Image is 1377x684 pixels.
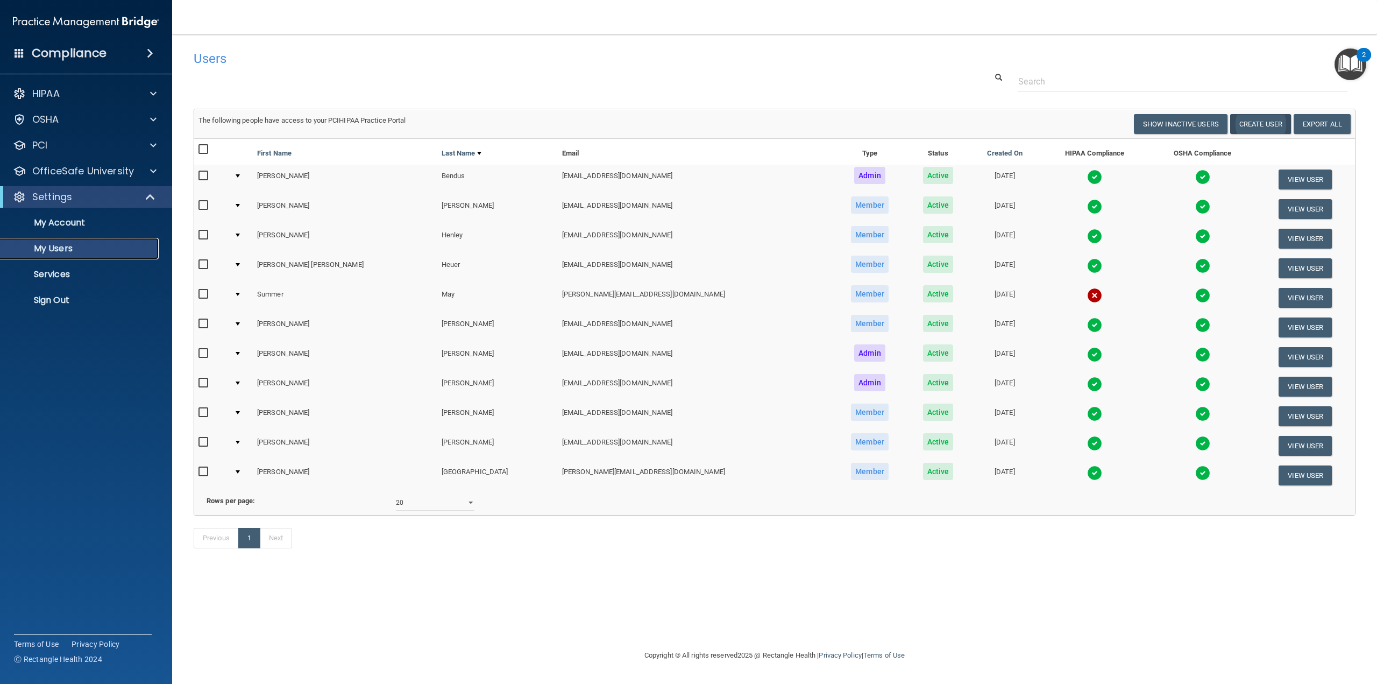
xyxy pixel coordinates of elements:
span: Active [923,463,954,480]
button: Create User [1230,114,1291,134]
p: My Account [7,217,154,228]
th: HIPAA Compliance [1040,139,1149,165]
a: 1 [238,528,260,548]
td: Summer [253,283,437,313]
img: tick.e7d51cea.svg [1195,258,1210,273]
td: [PERSON_NAME] [253,194,437,224]
td: [EMAIL_ADDRESS][DOMAIN_NAME] [558,224,833,253]
img: tick.e7d51cea.svg [1087,170,1102,185]
th: Type [833,139,906,165]
td: [PERSON_NAME] [253,342,437,372]
p: PCI [32,139,47,152]
p: My Users [7,243,154,254]
img: tick.e7d51cea.svg [1195,406,1210,421]
img: tick.e7d51cea.svg [1195,318,1210,333]
span: Member [851,196,889,214]
span: Member [851,226,889,243]
button: View User [1279,258,1332,278]
td: [PERSON_NAME][EMAIL_ADDRESS][DOMAIN_NAME] [558,461,833,490]
span: Active [923,256,954,273]
td: [PERSON_NAME] [253,165,437,194]
p: OfficeSafe University [32,165,134,178]
img: tick.e7d51cea.svg [1195,466,1210,481]
span: Active [923,167,954,184]
img: tick.e7d51cea.svg [1087,436,1102,451]
a: Settings [13,191,156,203]
p: Settings [32,191,72,203]
td: [DATE] [969,194,1040,224]
a: Last Name [442,147,481,160]
a: Terms of Use [14,639,59,650]
img: tick.e7d51cea.svg [1195,229,1210,244]
a: Privacy Policy [72,639,120,650]
td: [DATE] [969,253,1040,283]
td: [DATE] [969,283,1040,313]
button: View User [1279,347,1332,367]
td: [PERSON_NAME] [437,401,558,431]
td: [EMAIL_ADDRESS][DOMAIN_NAME] [558,372,833,401]
img: tick.e7d51cea.svg [1087,258,1102,273]
img: tick.e7d51cea.svg [1087,466,1102,481]
th: Status [907,139,969,165]
img: tick.e7d51cea.svg [1087,406,1102,421]
span: Member [851,404,889,421]
img: tick.e7d51cea.svg [1195,436,1210,451]
td: Heuer [437,253,558,283]
div: 2 [1362,55,1366,69]
td: [EMAIL_ADDRESS][DOMAIN_NAME] [558,431,833,461]
button: Open Resource Center, 2 new notifications [1335,48,1366,80]
th: OSHA Compliance [1149,139,1256,165]
button: View User [1279,229,1332,249]
td: [PERSON_NAME] [437,194,558,224]
img: tick.e7d51cea.svg [1195,170,1210,185]
td: [DATE] [969,431,1040,461]
span: Active [923,196,954,214]
img: tick.e7d51cea.svg [1195,199,1210,214]
span: Active [923,226,954,243]
button: View User [1279,466,1332,485]
span: Active [923,285,954,302]
span: Member [851,463,889,480]
span: Member [851,315,889,332]
td: May [437,283,558,313]
p: Sign Out [7,295,154,306]
span: Member [851,433,889,450]
input: Search [1018,72,1347,91]
span: Member [851,256,889,273]
div: Copyright © All rights reserved 2025 @ Rectangle Health | | [578,638,971,673]
span: Admin [854,374,885,391]
span: Active [923,315,954,332]
button: View User [1279,288,1332,308]
img: tick.e7d51cea.svg [1195,377,1210,392]
span: Admin [854,344,885,362]
td: [DATE] [969,372,1040,401]
button: View User [1279,199,1332,219]
span: The following people have access to your PCIHIPAA Practice Portal [198,116,406,124]
img: tick.e7d51cea.svg [1087,199,1102,214]
img: tick.e7d51cea.svg [1087,229,1102,244]
a: Previous [194,528,239,548]
td: [PERSON_NAME] [437,372,558,401]
td: [DATE] [969,461,1040,490]
td: Bendus [437,165,558,194]
td: [PERSON_NAME] [253,224,437,253]
td: Henley [437,224,558,253]
td: [PERSON_NAME] [253,461,437,490]
p: HIPAA [32,87,60,100]
span: Active [923,374,954,391]
td: [GEOGRAPHIC_DATA] [437,461,558,490]
td: [EMAIL_ADDRESS][DOMAIN_NAME] [558,313,833,342]
span: Active [923,344,954,362]
img: tick.e7d51cea.svg [1087,377,1102,392]
td: [DATE] [969,165,1040,194]
button: View User [1279,318,1332,337]
p: OSHA [32,113,59,126]
span: Admin [854,167,885,184]
td: [DATE] [969,313,1040,342]
th: Email [558,139,833,165]
td: [PERSON_NAME] [437,342,558,372]
img: tick.e7d51cea.svg [1195,288,1210,303]
td: [EMAIL_ADDRESS][DOMAIN_NAME] [558,401,833,431]
a: Next [260,528,292,548]
td: [PERSON_NAME] [437,431,558,461]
